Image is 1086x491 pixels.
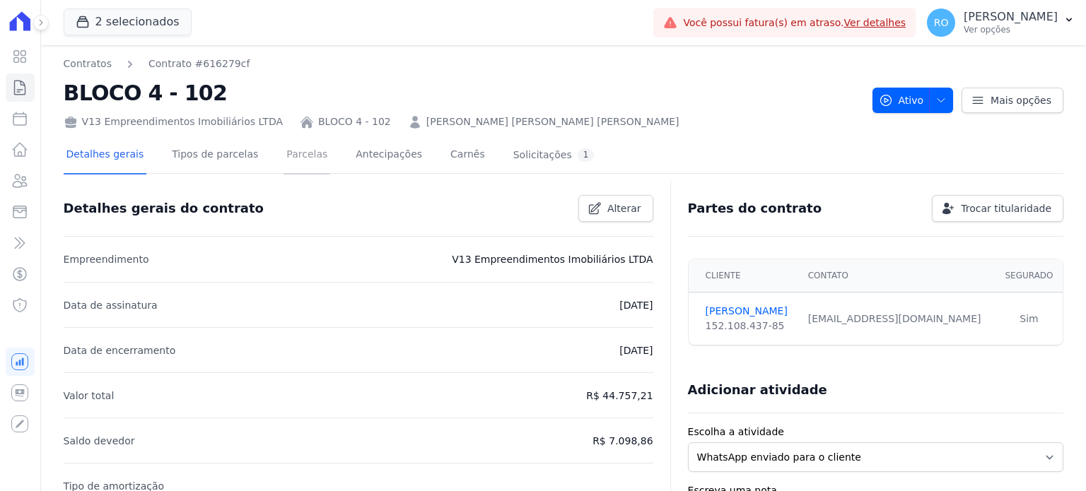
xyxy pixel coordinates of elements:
div: [EMAIL_ADDRESS][DOMAIN_NAME] [808,312,987,326]
button: Ativo [872,88,954,113]
th: Cliente [689,259,800,292]
a: Detalhes gerais [64,137,147,174]
p: V13 Empreendimentos Imobiliários LTDA [452,251,653,268]
p: Ver opções [964,24,1058,35]
button: RO [PERSON_NAME] Ver opções [916,3,1086,42]
p: R$ 44.757,21 [586,387,653,404]
div: 1 [578,148,595,162]
div: 152.108.437-85 [706,319,791,333]
a: Mais opções [962,88,1063,113]
div: V13 Empreendimentos Imobiliários LTDA [64,114,283,129]
a: Trocar titularidade [932,195,1063,222]
p: [PERSON_NAME] [964,10,1058,24]
span: Você possui fatura(s) em atraso. [683,16,906,30]
span: Ativo [879,88,924,113]
a: Carnês [448,137,488,174]
span: RO [934,18,949,28]
h3: Partes do contrato [688,200,822,217]
p: Empreendimento [64,251,149,268]
div: Solicitações [513,148,595,162]
label: Escolha a atividade [688,425,1063,439]
p: Data de encerramento [64,342,176,359]
button: 2 selecionados [64,8,192,35]
p: [DATE] [619,297,653,314]
a: Solicitações1 [510,137,597,174]
span: Trocar titularidade [961,201,1051,215]
p: Valor total [64,387,115,404]
nav: Breadcrumb [64,57,861,71]
h3: Detalhes gerais do contrato [64,200,264,217]
nav: Breadcrumb [64,57,250,71]
a: [PERSON_NAME] [PERSON_NAME] [PERSON_NAME] [426,114,679,129]
a: Contrato #616279cf [148,57,250,71]
a: Tipos de parcelas [169,137,261,174]
a: BLOCO 4 - 102 [318,114,391,129]
p: R$ 7.098,86 [592,432,653,449]
p: Saldo devedor [64,432,135,449]
h3: Adicionar atividade [688,381,827,398]
span: Mais opções [991,93,1051,107]
th: Segurado [995,259,1063,292]
a: Parcelas [284,137,330,174]
a: Contratos [64,57,112,71]
th: Contato [800,259,995,292]
a: Ver detalhes [844,17,906,28]
a: Alterar [578,195,653,222]
td: Sim [995,292,1063,345]
h2: BLOCO 4 - 102 [64,77,861,109]
span: Alterar [607,201,641,215]
p: Data de assinatura [64,297,158,314]
a: Antecipações [353,137,425,174]
p: [DATE] [619,342,653,359]
a: [PERSON_NAME] [706,304,791,319]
